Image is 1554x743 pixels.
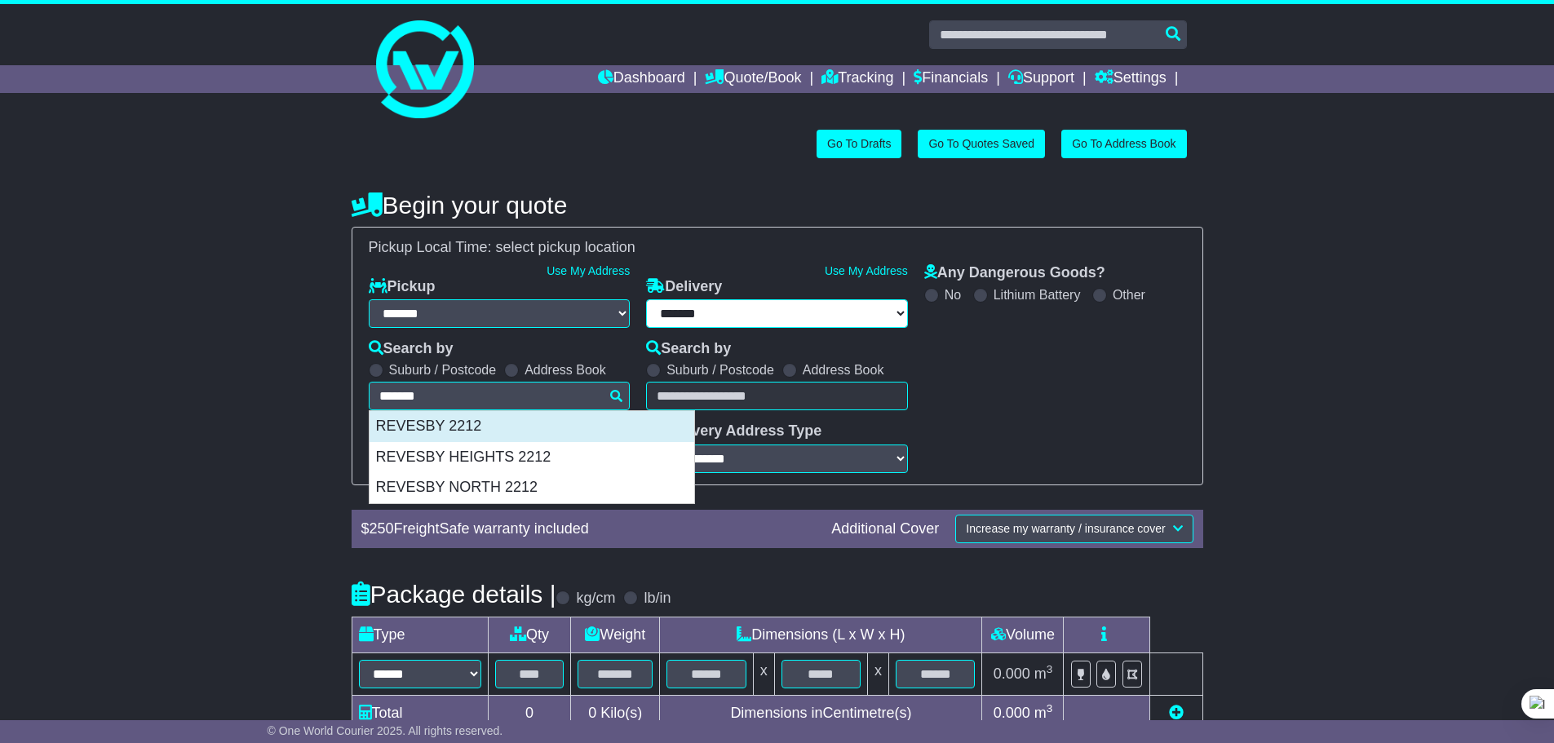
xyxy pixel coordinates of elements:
[982,617,1064,652] td: Volume
[994,666,1030,682] span: 0.000
[825,264,908,277] a: Use My Address
[598,65,685,93] a: Dashboard
[268,724,503,737] span: © One World Courier 2025. All rights reserved.
[352,192,1203,219] h4: Begin your quote
[370,411,694,442] div: REVESBY 2212
[370,520,394,537] span: 250
[547,264,630,277] a: Use My Address
[817,130,901,158] a: Go To Drafts
[644,590,671,608] label: lb/in
[571,617,660,652] td: Weight
[525,362,606,378] label: Address Book
[353,520,824,538] div: $ FreightSafe warranty included
[571,695,660,731] td: Kilo(s)
[1169,705,1184,721] a: Add new item
[389,362,497,378] label: Suburb / Postcode
[488,695,571,731] td: 0
[1095,65,1167,93] a: Settings
[1008,65,1074,93] a: Support
[868,652,889,695] td: x
[361,239,1194,257] div: Pickup Local Time:
[821,65,893,93] a: Tracking
[803,362,884,378] label: Address Book
[1047,663,1053,675] sup: 3
[352,695,488,731] td: Total
[646,278,722,296] label: Delivery
[588,705,596,721] span: 0
[924,264,1105,282] label: Any Dangerous Goods?
[352,617,488,652] td: Type
[1113,287,1145,303] label: Other
[705,65,801,93] a: Quote/Book
[666,362,774,378] label: Suburb / Postcode
[994,287,1081,303] label: Lithium Battery
[646,340,731,358] label: Search by
[1047,702,1053,714] sup: 3
[370,472,694,503] div: REVESBY NORTH 2212
[914,65,988,93] a: Financials
[369,340,454,358] label: Search by
[753,652,774,695] td: x
[945,287,961,303] label: No
[660,617,982,652] td: Dimensions (L x W x H)
[660,695,982,731] td: Dimensions in Centimetre(s)
[966,522,1165,535] span: Increase my warranty / insurance cover
[496,239,635,255] span: select pickup location
[994,705,1030,721] span: 0.000
[1034,705,1053,721] span: m
[1034,666,1053,682] span: m
[369,278,436,296] label: Pickup
[823,520,947,538] div: Additional Cover
[352,581,556,608] h4: Package details |
[370,442,694,473] div: REVESBY HEIGHTS 2212
[488,617,571,652] td: Qty
[955,515,1193,543] button: Increase my warranty / insurance cover
[646,422,821,440] label: Delivery Address Type
[1061,130,1186,158] a: Go To Address Book
[918,130,1045,158] a: Go To Quotes Saved
[576,590,615,608] label: kg/cm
